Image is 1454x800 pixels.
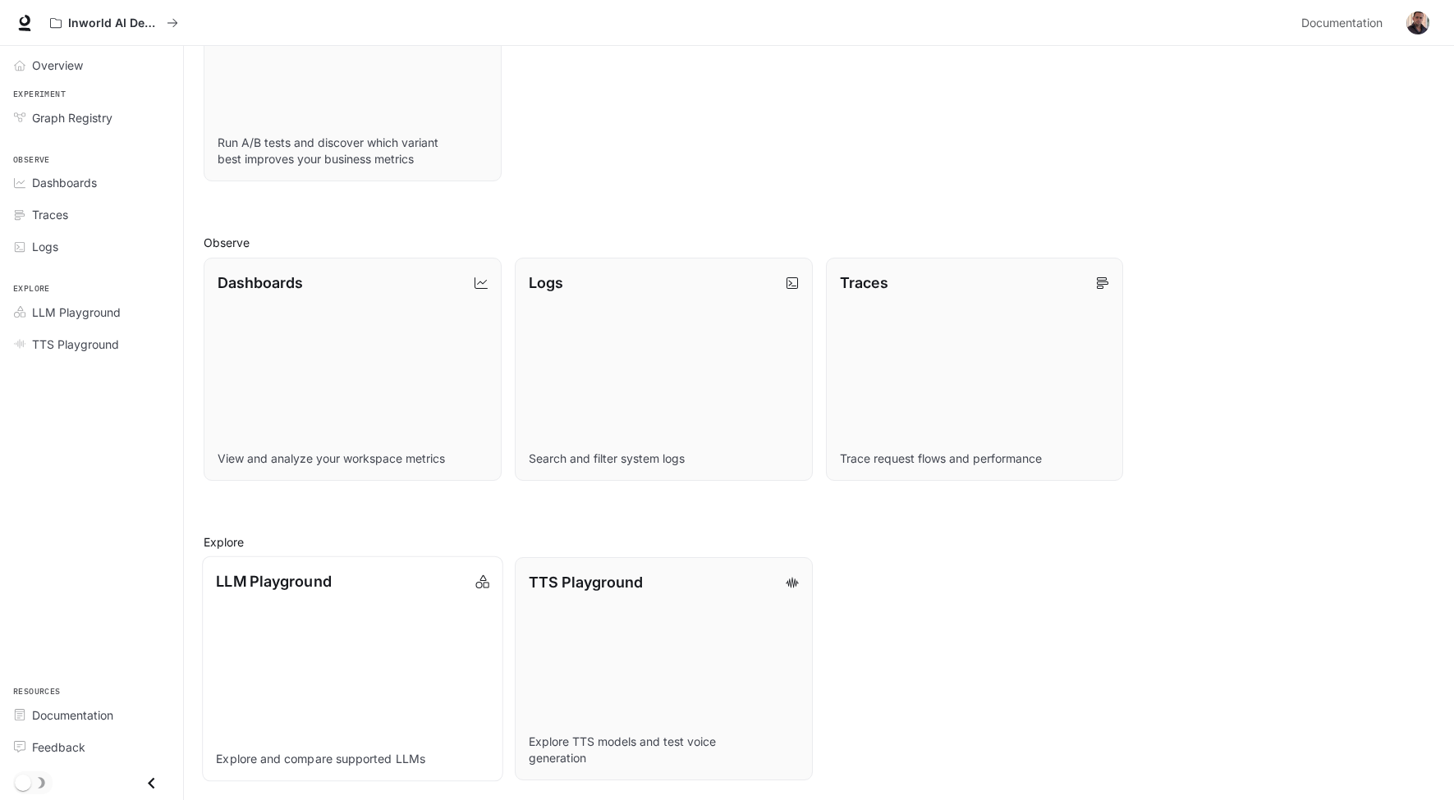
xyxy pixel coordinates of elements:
[204,258,502,481] a: DashboardsView and analyze your workspace metrics
[43,7,186,39] button: All workspaces
[515,258,813,481] a: LogsSearch and filter system logs
[32,238,58,255] span: Logs
[218,450,488,467] p: View and analyze your workspace metrics
[218,135,488,167] p: Run A/B tests and discover which variant best improves your business metrics
[32,109,112,126] span: Graph Registry
[32,738,85,756] span: Feedback
[1301,13,1383,34] span: Documentation
[7,168,177,197] a: Dashboards
[216,570,331,592] p: LLM Playground
[1406,11,1429,34] img: User avatar
[1295,7,1395,39] a: Documentation
[7,733,177,761] a: Feedback
[32,57,83,74] span: Overview
[216,751,488,767] p: Explore and compare supported LLMs
[68,16,160,30] p: Inworld AI Demos
[218,272,303,294] p: Dashboards
[7,232,177,261] a: Logs
[826,258,1124,481] a: TracesTrace request flows and performance
[840,272,888,294] p: Traces
[32,336,119,353] span: TTS Playground
[7,298,177,327] a: LLM Playground
[840,450,1110,467] p: Trace request flows and performance
[32,206,68,223] span: Traces
[204,533,1434,551] h2: Explore
[133,766,170,800] button: Close drawer
[15,773,31,791] span: Dark mode toggle
[32,706,113,724] span: Documentation
[7,701,177,729] a: Documentation
[32,174,97,191] span: Dashboards
[515,557,813,780] a: TTS PlaygroundExplore TTS models and test voice generation
[7,200,177,229] a: Traces
[1401,7,1434,39] button: User avatar
[7,103,177,132] a: Graph Registry
[202,556,502,782] a: LLM PlaygroundExplore and compare supported LLMs
[529,272,563,294] p: Logs
[529,450,799,467] p: Search and filter system logs
[529,734,799,766] p: Explore TTS models and test voice generation
[529,571,643,593] p: TTS Playground
[204,234,1434,251] h2: Observe
[7,330,177,359] a: TTS Playground
[7,51,177,80] a: Overview
[32,304,121,321] span: LLM Playground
